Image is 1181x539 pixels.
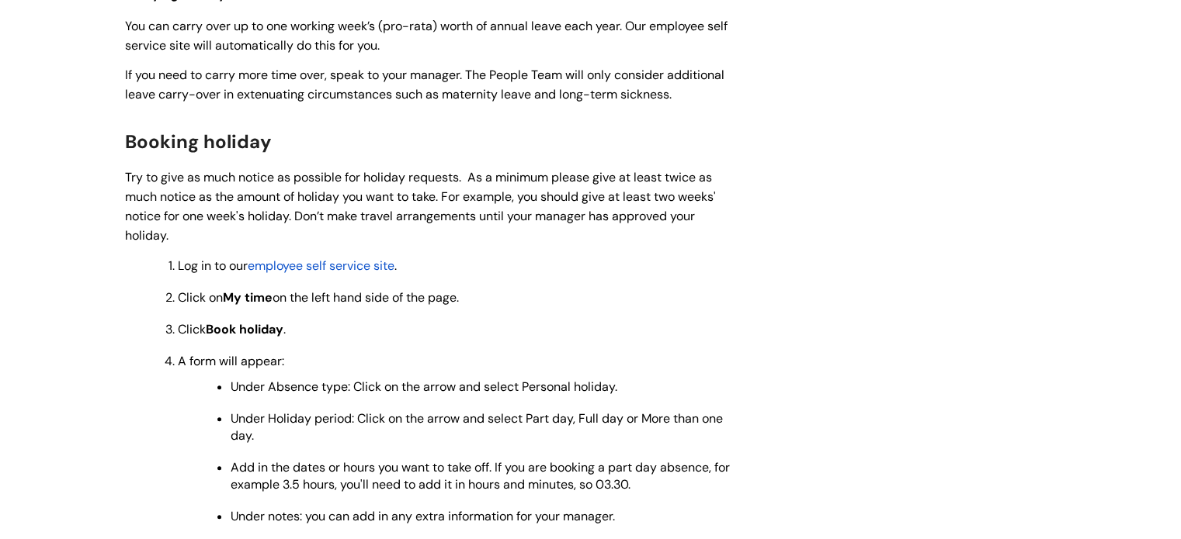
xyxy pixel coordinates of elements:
[223,289,273,306] strong: My time
[178,257,248,274] span: Log in to our
[125,169,716,243] span: Try to give as much notice as possible for holiday requests. As a minimum please give at least tw...
[125,18,728,54] span: You can carry over up to one working week’s (pro-rata) worth of annual leave each year. Our emplo...
[231,508,615,524] span: Under notes: you can add in any extra information for your manager.
[394,257,397,274] span: .
[178,353,284,369] span: A form will appear:
[231,459,730,492] span: Add in the dates or hours you want to take off. If you are booking a part day absence, for exampl...
[178,321,206,337] span: Click
[125,67,724,102] span: If you need to carry more time over, speak to your manager. The People Team will only consider ad...
[231,378,617,395] span: Under Absence type: Click on the arrow and select Personal holiday.
[231,410,723,444] span: Under Holiday period: Click on the arrow and select Part day, Full day or More than one day.
[248,257,394,274] a: employee self service site
[273,289,459,306] span: on the left hand side of the page.
[178,289,273,306] span: Click on
[125,130,272,154] span: Booking holiday
[206,321,283,337] span: Book holiday
[283,321,286,337] span: .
